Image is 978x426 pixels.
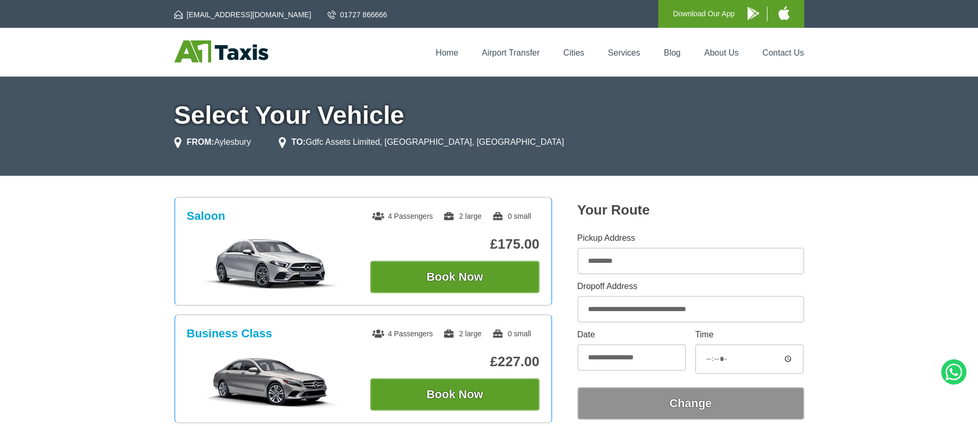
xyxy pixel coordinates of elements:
strong: TO: [291,137,306,146]
img: Saloon [192,238,350,290]
h3: Saloon [187,209,225,223]
button: Change [577,387,804,420]
img: A1 Taxis St Albans LTD [174,40,268,62]
label: Date [577,331,686,339]
span: 2 large [443,329,481,338]
li: Aylesbury [174,136,251,148]
a: Cities [563,48,584,57]
li: Gdfc Assets Limited, [GEOGRAPHIC_DATA], [GEOGRAPHIC_DATA] [279,136,564,148]
p: Download Our App [673,7,735,20]
a: Services [608,48,640,57]
p: £227.00 [370,354,540,370]
span: 4 Passengers [372,212,433,220]
a: 01727 866666 [328,9,387,20]
a: About Us [704,48,739,57]
strong: FROM: [187,137,214,146]
p: £175.00 [370,236,540,252]
a: [EMAIL_ADDRESS][DOMAIN_NAME] [174,9,311,20]
img: A1 Taxis iPhone App [779,6,790,20]
img: Business Class [192,355,350,408]
label: Pickup Address [577,234,804,242]
h2: Your Route [577,202,804,218]
h1: Select Your Vehicle [174,103,804,128]
a: Airport Transfer [482,48,540,57]
span: 0 small [492,329,531,338]
a: Contact Us [762,48,804,57]
button: Book Now [370,261,540,293]
button: Book Now [370,378,540,411]
span: 0 small [492,212,531,220]
a: Blog [664,48,680,57]
span: 2 large [443,212,481,220]
label: Dropoff Address [577,282,804,291]
span: 4 Passengers [372,329,433,338]
a: Home [436,48,458,57]
h3: Business Class [187,327,272,340]
img: A1 Taxis Android App [748,7,759,20]
label: Time [695,331,804,339]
